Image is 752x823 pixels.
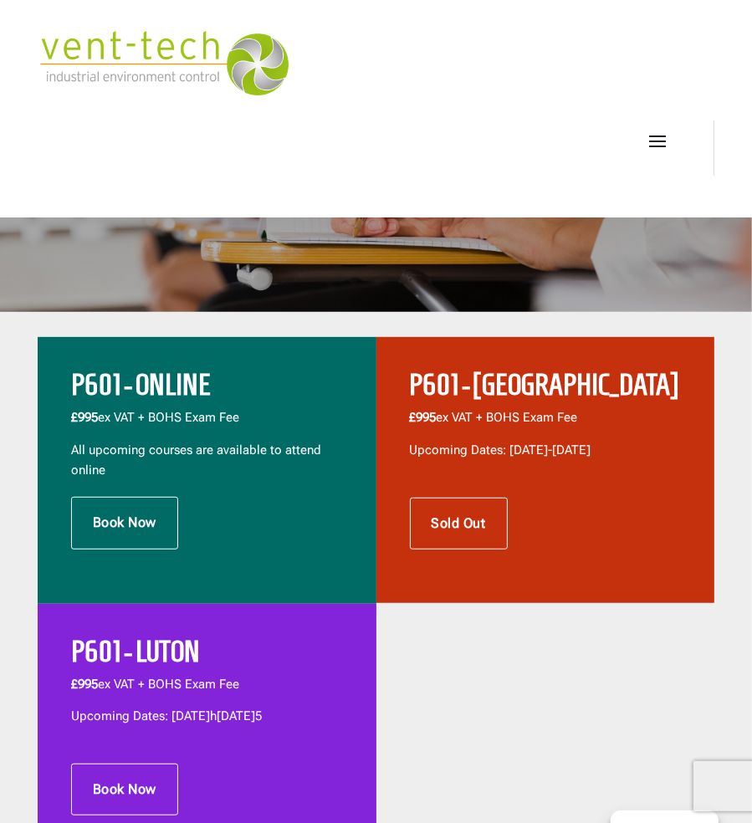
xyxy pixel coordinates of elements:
[71,764,178,815] a: Book Now
[71,408,343,441] p: ex VAT + BOHS Exam Fee
[410,371,682,408] h2: P601 - [GEOGRAPHIC_DATA]
[71,707,343,727] p: Upcoming Dates: [DATE]h[DATE]5
[410,441,682,461] p: Upcoming Dates: [DATE]-[DATE]
[71,442,321,478] span: All upcoming courses are available to attend online
[410,410,437,425] span: £995
[410,498,508,550] a: Sold Out
[71,637,343,675] h2: P601 - LUTON
[71,677,98,692] span: £995
[38,31,289,95] img: 2023-09-27T08_35_16.549ZVENT-TECH---Clear-background
[71,410,98,425] b: £995
[71,371,343,408] h2: P601 - ONLINE
[71,497,178,549] a: Book Now
[71,675,343,708] p: ex VAT + BOHS Exam Fee
[410,408,682,441] p: ex VAT + BOHS Exam Fee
